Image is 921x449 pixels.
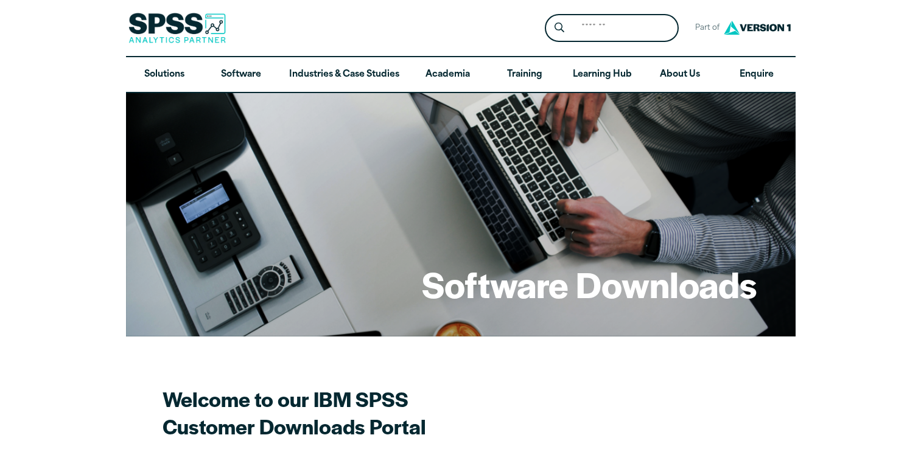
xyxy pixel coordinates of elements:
form: Site Header Search Form [545,14,679,43]
button: Search magnifying glass icon [548,17,570,40]
h2: Welcome to our IBM SPSS Customer Downloads Portal [163,385,589,440]
a: Industries & Case Studies [279,57,409,92]
a: Academia [409,57,486,92]
span: Part of [688,19,721,37]
img: Version1 Logo [721,16,794,39]
a: Learning Hub [563,57,642,92]
a: Solutions [126,57,203,92]
a: Software [203,57,279,92]
h1: Software Downloads [422,260,757,308]
a: Training [486,57,562,92]
a: Enquire [718,57,795,92]
a: About Us [642,57,718,92]
img: SPSS Analytics Partner [128,13,226,43]
nav: Desktop version of site main menu [126,57,796,92]
svg: Search magnifying glass icon [555,23,564,33]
